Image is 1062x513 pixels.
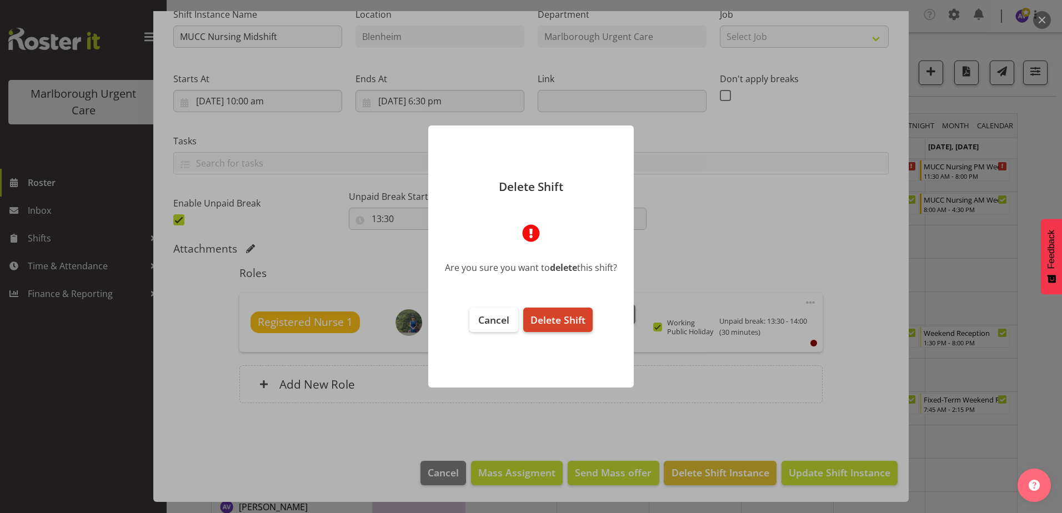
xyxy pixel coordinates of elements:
span: Cancel [478,313,509,326]
img: help-xxl-2.png [1029,480,1040,491]
span: Feedback [1046,230,1056,269]
p: Delete Shift [439,181,623,193]
button: Feedback - Show survey [1041,219,1062,294]
button: Delete Shift [523,308,593,332]
b: delete [550,261,577,274]
span: Delete Shift [530,313,585,326]
button: Cancel [469,308,518,332]
div: Are you sure you want to this shift? [445,261,617,274]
